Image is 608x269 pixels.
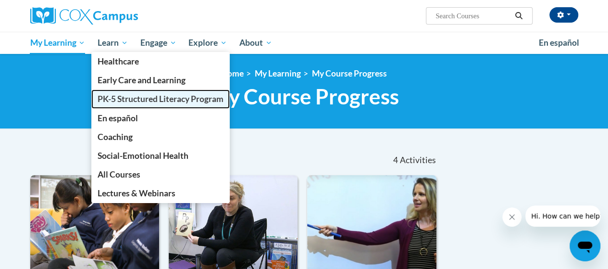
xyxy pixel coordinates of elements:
[221,68,244,78] a: Home
[209,84,399,109] span: My Course Progress
[188,37,227,49] span: Explore
[312,68,387,78] a: My Course Progress
[24,32,92,54] a: My Learning
[134,32,183,54] a: Engage
[30,37,85,49] span: My Learning
[533,33,585,53] a: En español
[525,205,600,227] iframe: Message from company
[98,113,138,123] span: En español
[255,68,301,78] a: My Learning
[549,7,578,23] button: Account Settings
[511,10,526,22] button: Search
[539,38,579,48] span: En español
[570,231,600,261] iframe: Button to launch messaging window
[30,7,203,25] a: Cox Campus
[98,169,140,179] span: All Courses
[393,155,398,166] span: 4
[91,184,230,203] a: Lectures & Webinars
[23,32,585,54] div: Main menu
[399,155,435,166] span: Activities
[502,207,521,227] iframe: Close message
[98,188,175,198] span: Lectures & Webinars
[182,32,233,54] a: Explore
[91,32,134,54] a: Learn
[91,71,230,90] a: Early Care and Learning
[98,75,186,85] span: Early Care and Learning
[233,32,278,54] a: About
[91,128,230,146] a: Coaching
[140,37,176,49] span: Engage
[98,151,188,161] span: Social-Emotional Health
[98,94,223,104] span: PK-5 Structured Literacy Program
[98,56,139,66] span: Healthcare
[98,132,133,142] span: Coaching
[91,109,230,128] a: En español
[434,10,511,22] input: Search Courses
[98,37,128,49] span: Learn
[91,52,230,71] a: Healthcare
[91,90,230,108] a: PK-5 Structured Literacy Program
[91,146,230,165] a: Social-Emotional Health
[239,37,272,49] span: About
[6,7,78,14] span: Hi. How can we help?
[91,165,230,184] a: All Courses
[30,7,138,25] img: Cox Campus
